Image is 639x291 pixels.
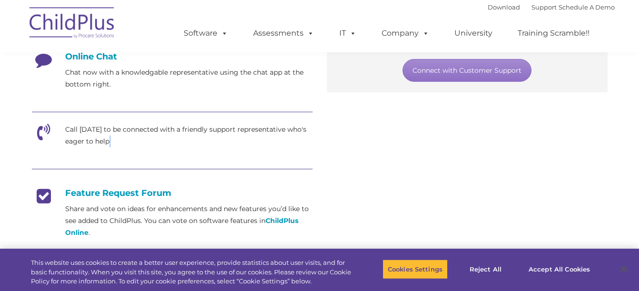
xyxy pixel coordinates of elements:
[65,203,313,239] p: Share and vote on ideas for enhancements and new features you’d like to see added to ChildPlus. Y...
[383,259,448,279] button: Cookies Settings
[372,24,439,43] a: Company
[65,124,313,147] p: Call [DATE] to be connected with a friendly support representative who's eager to help.
[244,24,324,43] a: Assessments
[508,24,599,43] a: Training Scramble!!
[32,188,313,198] h4: Feature Request Forum
[403,59,531,82] a: Connect with Customer Support
[445,24,502,43] a: University
[174,24,237,43] a: Software
[531,3,557,11] a: Support
[488,3,615,11] font: |
[330,24,366,43] a: IT
[31,258,352,286] div: This website uses cookies to create a better user experience, provide statistics about user visit...
[65,216,298,237] a: ChildPlus Online
[488,3,520,11] a: Download
[456,259,515,279] button: Reject All
[523,259,595,279] button: Accept All Cookies
[559,3,615,11] a: Schedule A Demo
[32,51,313,62] h4: Online Chat
[65,67,313,90] p: Chat now with a knowledgable representative using the chat app at the bottom right.
[613,259,634,280] button: Close
[25,0,120,48] img: ChildPlus by Procare Solutions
